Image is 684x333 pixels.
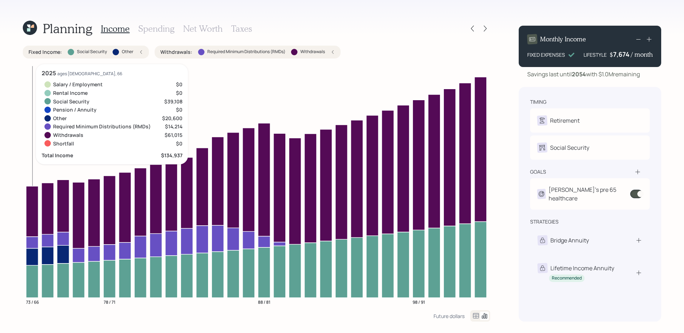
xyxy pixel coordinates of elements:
tspan: 88 / 81 [258,299,270,305]
h3: Spending [138,24,175,34]
h4: Monthly Income [540,35,586,43]
div: Recommended [552,275,582,281]
div: FIXED EXPENSES [527,51,565,58]
div: Bridge Annuity [550,236,589,245]
div: strategies [530,218,559,225]
h1: Planning [43,21,92,36]
div: [PERSON_NAME]'s pre 65 healthcare [549,185,631,203]
h3: Taxes [231,24,252,34]
h4: $ [610,51,613,58]
h4: / month [631,51,653,58]
h3: Net Worth [183,24,223,34]
div: Social Security [550,143,589,152]
div: Lifetime Income Annuity [550,264,614,272]
div: Retirement [550,116,580,125]
label: Other [122,49,133,55]
label: Fixed Income : [28,48,62,56]
div: goals [530,168,546,175]
label: Withdrawals [300,49,325,55]
div: timing [530,98,546,106]
h3: Income [101,24,130,34]
tspan: 78 / 71 [104,299,115,305]
label: Withdrawals : [160,48,192,56]
div: Future dollars [434,313,465,319]
tspan: 98 / 91 [413,299,425,305]
div: LIFESTYLE [584,51,607,58]
label: Required Minimum Distributions (RMDs) [207,49,285,55]
label: Social Security [77,49,107,55]
div: Savings last until with $1.0M remaining [527,70,640,78]
b: 2054 [572,70,586,78]
div: 7,674 [613,50,631,58]
tspan: 73 / 66 [26,299,39,305]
